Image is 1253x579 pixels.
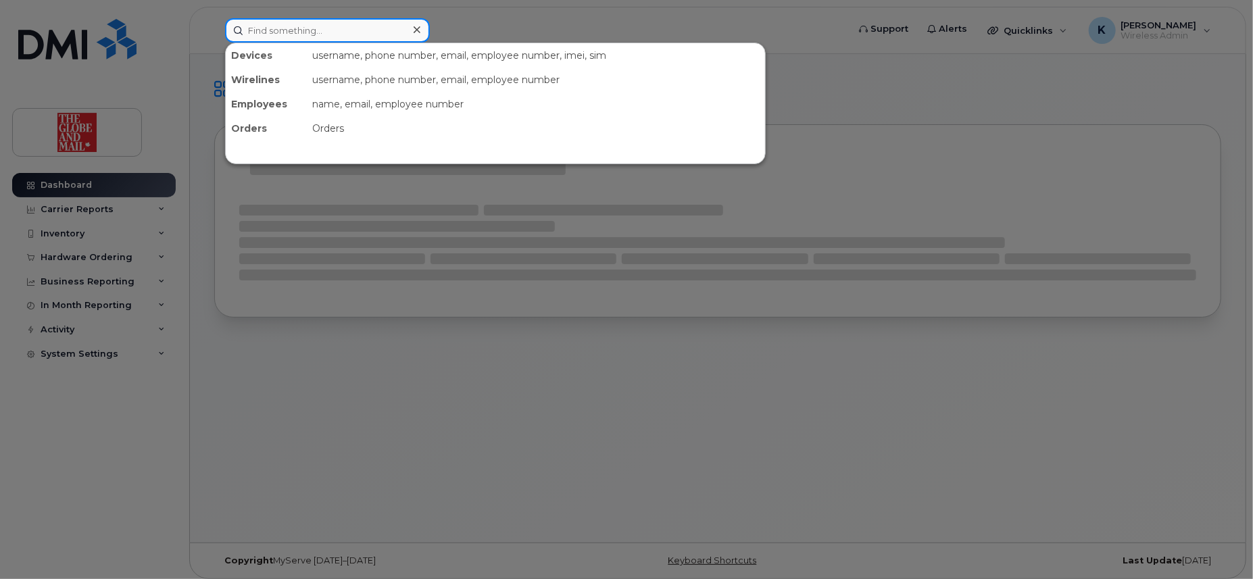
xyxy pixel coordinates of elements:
div: username, phone number, email, employee number [307,68,765,92]
div: Orders [307,116,765,141]
div: name, email, employee number [307,92,765,116]
div: Devices [226,43,307,68]
div: username, phone number, email, employee number, imei, sim [307,43,765,68]
div: Orders [226,116,307,141]
div: Employees [226,92,307,116]
div: Wirelines [226,68,307,92]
